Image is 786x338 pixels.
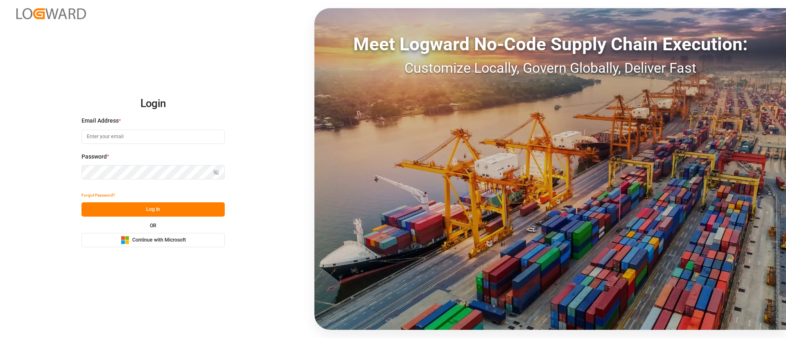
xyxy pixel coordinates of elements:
button: Continue with Microsoft [81,233,225,247]
span: Continue with Microsoft [132,237,186,244]
div: Meet Logward No-Code Supply Chain Execution: [314,31,786,58]
input: Enter your email [81,130,225,144]
button: Log In [81,202,225,217]
img: Logward_new_orange.png [16,8,86,19]
div: Customize Locally, Govern Globally, Deliver Fast [314,58,786,78]
span: Password [81,152,107,161]
button: Forgot Password? [81,188,115,202]
span: Email Address [81,116,119,125]
small: OR [150,223,156,228]
h2: Login [81,91,225,117]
